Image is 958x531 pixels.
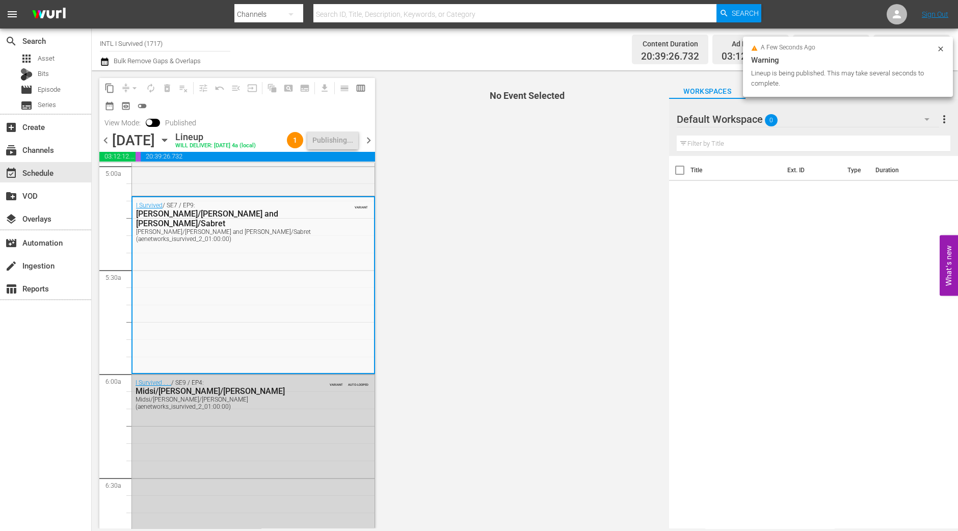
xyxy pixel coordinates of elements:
[641,37,699,51] div: Content Duration
[121,101,131,111] span: preview_outlined
[112,57,201,65] span: Bulk Remove Gaps & Overlaps
[136,202,321,243] div: / SE7 / EP9:
[38,54,55,64] span: Asset
[101,98,118,114] span: Month Calendar View
[751,68,934,89] div: Lineup is being published. This may take several seconds to complete.
[20,99,33,112] span: Series
[5,237,17,249] span: Automation
[175,131,256,143] div: Lineup
[20,84,33,96] span: Episode
[5,190,17,202] span: VOD
[112,132,155,149] div: [DATE]
[137,101,147,111] span: toggle_off
[307,131,358,149] button: Publishing...
[136,379,321,410] div: / SE9 / EP4:
[841,156,869,184] th: Type
[5,213,17,225] span: Overlays
[136,396,321,410] div: Midsi/[PERSON_NAME]/[PERSON_NAME] (aenetworks_isurvived_2_01:00:00)
[751,54,945,66] div: Warning
[716,4,761,22] button: Search
[104,83,115,93] span: content_copy
[141,151,375,162] span: 20:39:26.732
[136,202,163,209] a: I Survived
[722,51,780,63] span: 03:12:12.288
[136,386,321,396] div: Midsi/[PERSON_NAME]/[PERSON_NAME]
[20,52,33,65] span: Asset
[312,131,353,149] div: Publishing...
[99,119,146,127] span: View Mode:
[313,78,333,98] span: Download as CSV
[5,121,17,134] span: Create
[6,8,18,20] span: menu
[722,37,780,51] div: Ad Duration
[641,51,699,63] span: 20:39:26.732
[938,107,950,131] button: more_vert
[330,378,343,386] span: VARIANT
[143,80,159,96] span: Loop Content
[869,156,930,184] th: Duration
[287,136,303,144] span: 1
[355,201,368,209] span: VARIANT
[690,156,781,184] th: Title
[938,113,950,125] span: more_vert
[5,260,17,272] span: Ingestion
[175,143,256,149] div: WILL DELIVER: [DATE] 4a (local)
[24,3,73,26] img: ans4CAIJ8jUAAAAAAAAAAAAAAAAAAAAAAAAgQb4GAAAAAAAAAAAAAAAAAAAAAAAAJMjXAAAAAAAAAAAAAAAAAAAAAAAAgAT5G...
[922,10,948,18] a: Sign Out
[136,151,141,162] span: 00:08:22.016
[38,69,49,79] span: Bits
[118,80,143,96] span: Remove Gaps & Overlaps
[669,85,746,98] span: Workspaces
[348,378,368,386] span: AUTO-LOOPED
[5,283,17,295] span: Reports
[765,110,778,131] span: 0
[5,35,17,47] span: Search
[38,100,56,110] span: Series
[38,85,61,95] span: Episode
[396,91,659,101] h4: No Event Selected
[5,167,17,179] span: Schedule
[136,228,321,243] div: [PERSON_NAME]/[PERSON_NAME] and [PERSON_NAME]/Sabret (aenetworks_isurvived_2_01:00:00)
[136,379,171,386] a: I Survived . . .
[99,134,112,147] span: chevron_left
[20,68,33,81] div: Bits
[5,144,17,156] span: Channels
[160,119,201,127] span: Published
[677,105,939,134] div: Default Workspace
[136,209,321,228] div: [PERSON_NAME]/[PERSON_NAME] and [PERSON_NAME]/Sabret
[761,44,815,52] span: a few seconds ago
[940,235,958,296] button: Open Feedback Widget
[356,83,366,93] span: calendar_view_week_outlined
[362,134,375,147] span: chevron_right
[146,119,153,126] span: Toggle to switch from Published to Draft view.
[781,156,841,184] th: Ext. ID
[333,78,353,98] span: Day Calendar View
[104,101,115,111] span: date_range_outlined
[99,151,136,162] span: 03:12:12.288
[732,4,759,22] span: Search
